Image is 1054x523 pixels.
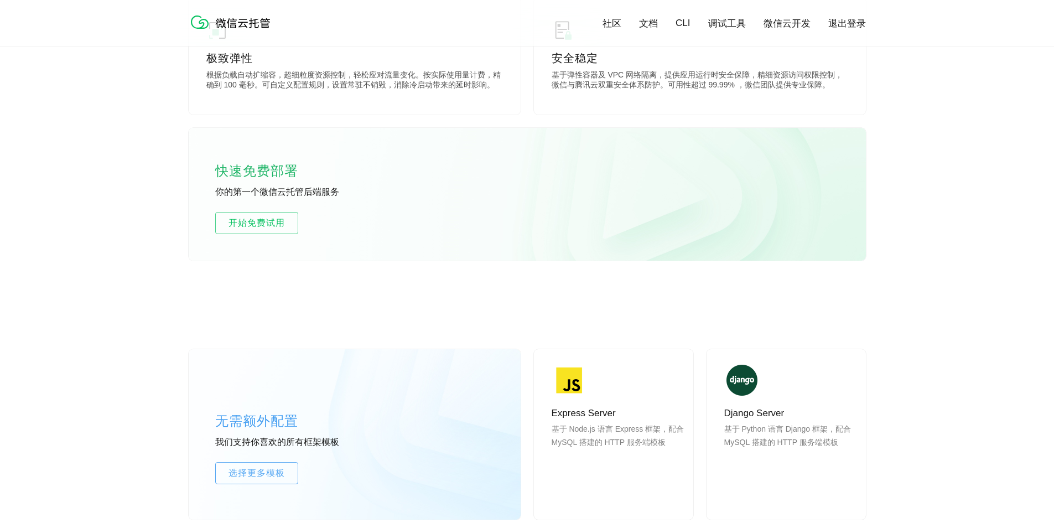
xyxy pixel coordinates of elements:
p: Express Server [552,407,684,420]
a: 微信云开发 [764,17,811,30]
p: 根据负载自动扩缩容，超细粒度资源控制，轻松应对流量变化。按实际使用量计费，精确到 100 毫秒。可自定义配置规则，设置常驻不销毁，消除冷启动带来的延时影响。 [206,70,503,92]
p: 你的第一个微信云托管后端服务 [215,187,381,199]
a: 文档 [639,17,658,30]
img: 微信云托管 [189,11,277,33]
a: 社区 [603,17,621,30]
span: 开始免费试用 [216,216,298,230]
p: 我们支持你喜欢的所有框架模板 [215,437,381,449]
p: Django Server [724,407,857,420]
a: CLI [676,18,690,29]
span: 选择更多模板 [216,467,298,480]
p: 基于 Python 语言 Django 框架，配合 MySQL 搭建的 HTTP 服务端模板 [724,422,857,475]
p: 基于弹性容器及 VPC 网络隔离，提供应用运行时安全保障，精细资源访问权限控制，微信与腾讯云双重安全体系防护。可用性超过 99.99% ，微信团队提供专业保障。 [552,70,848,92]
a: 调试工具 [708,17,746,30]
p: 极致弹性 [206,50,503,66]
p: 安全稳定 [552,50,848,66]
p: 无需额外配置 [215,410,381,432]
p: 基于 Node.js 语言 Express 框架，配合 MySQL 搭建的 HTTP 服务端模板 [552,422,684,475]
p: 快速免费部署 [215,160,326,182]
a: 微信云托管 [189,25,277,35]
a: 退出登录 [828,17,866,30]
